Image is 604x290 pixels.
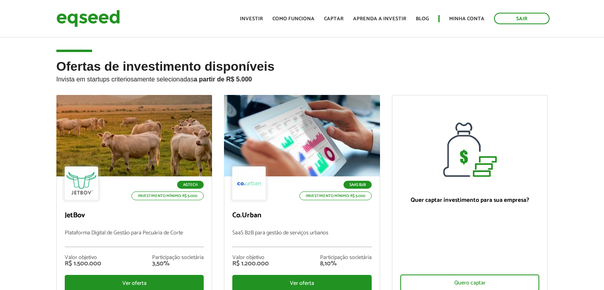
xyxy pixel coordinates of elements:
div: Valor objetivo [232,255,269,261]
div: 8,10% [320,261,372,267]
div: Valor objetivo [65,255,101,261]
p: JetBov [65,211,204,220]
p: Plataforma Digital de Gestão para Pecuária de Corte [65,230,204,247]
div: R$ 1.500.000 [65,261,101,267]
div: R$ 1.200.000 [232,261,269,267]
h2: Ofertas de investimento disponíveis [56,60,548,95]
p: Quer captar investimento para sua empresa? [400,197,540,204]
strong: a partir de R$ 5.000 [194,76,252,83]
a: Captar [324,16,343,21]
a: Sair [494,13,550,24]
p: Agtech [177,181,204,189]
p: SaaS B2B [343,181,372,189]
a: Como funciona [272,16,315,21]
p: Investimento mínimo: R$ 5.000 [299,191,372,200]
a: Blog [416,16,429,21]
img: EqSeed [56,8,120,29]
p: Invista em startups criteriosamente selecionadas [56,73,548,83]
a: Investir [240,16,263,21]
p: SaaS B2B para gestão de serviços urbanos [232,230,372,247]
a: Aprenda a investir [353,16,406,21]
a: Minha conta [449,16,484,21]
div: Participação societária [152,255,204,261]
p: Co.Urban [232,211,372,220]
div: Participação societária [320,255,372,261]
div: 3,50% [152,261,204,267]
p: Investimento mínimo: R$ 5.000 [131,191,204,200]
